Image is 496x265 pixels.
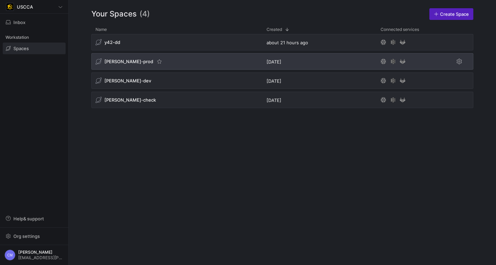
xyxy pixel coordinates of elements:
[267,40,308,45] span: about 21 hours ago
[95,27,107,32] span: Name
[18,250,64,255] span: [PERSON_NAME]
[13,216,44,221] span: Help & support
[13,20,25,25] span: Inbox
[104,39,120,45] span: y42-dd
[91,8,137,20] span: Your Spaces
[104,78,151,83] span: [PERSON_NAME]-dev
[267,27,282,32] span: Created
[3,16,66,28] button: Inbox
[139,8,150,20] span: (4)
[18,255,64,260] span: [EMAIL_ADDRESS][PERSON_NAME][DOMAIN_NAME]
[440,11,469,17] span: Create Space
[3,248,66,262] button: CM[PERSON_NAME][EMAIL_ADDRESS][PERSON_NAME][DOMAIN_NAME]
[7,3,13,10] img: https://storage.googleapis.com/y42-prod-data-exchange/images/uAsz27BndGEK0hZWDFeOjoxA7jCwgK9jE472...
[429,8,473,20] a: Create Space
[91,34,473,53] div: Press SPACE to select this row.
[3,213,66,224] button: Help& support
[267,78,281,84] span: [DATE]
[267,97,281,103] span: [DATE]
[3,234,66,240] a: Org settings
[104,59,153,64] span: [PERSON_NAME]-prod
[104,97,156,103] span: [PERSON_NAME]-check
[381,27,419,32] span: Connected services
[3,32,66,43] div: Workstation
[267,59,281,65] span: [DATE]
[3,230,66,242] button: Org settings
[13,46,29,51] span: Spaces
[17,4,33,10] span: USCCA
[3,43,66,54] a: Spaces
[4,250,15,261] div: CM
[13,233,40,239] span: Org settings
[91,72,473,92] div: Press SPACE to select this row.
[91,53,473,72] div: Press SPACE to select this row.
[91,92,473,111] div: Press SPACE to select this row.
